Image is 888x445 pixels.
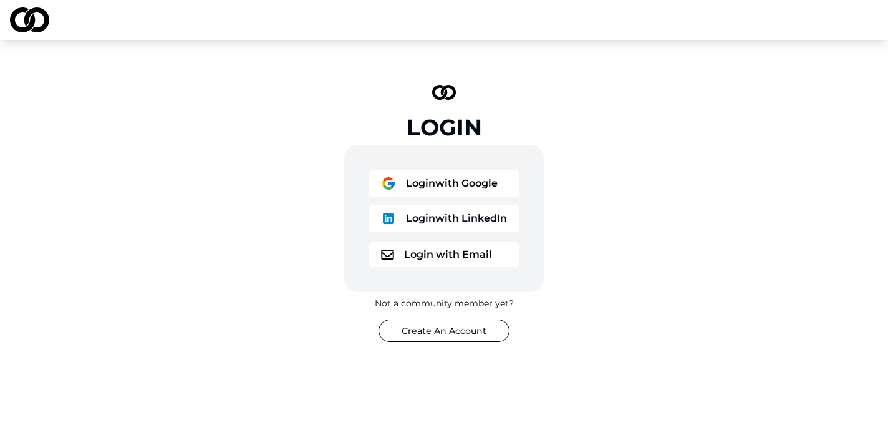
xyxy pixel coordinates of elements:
[369,242,519,267] button: logoLogin with Email
[10,7,49,32] img: logo
[375,297,514,310] div: Not a community member yet?
[432,85,456,100] img: logo
[381,176,396,191] img: logo
[407,115,482,140] div: Login
[379,320,509,342] button: Create An Account
[369,205,519,232] button: logoLoginwith LinkedIn
[369,170,519,197] button: logoLoginwith Google
[381,211,396,226] img: logo
[381,250,394,260] img: logo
